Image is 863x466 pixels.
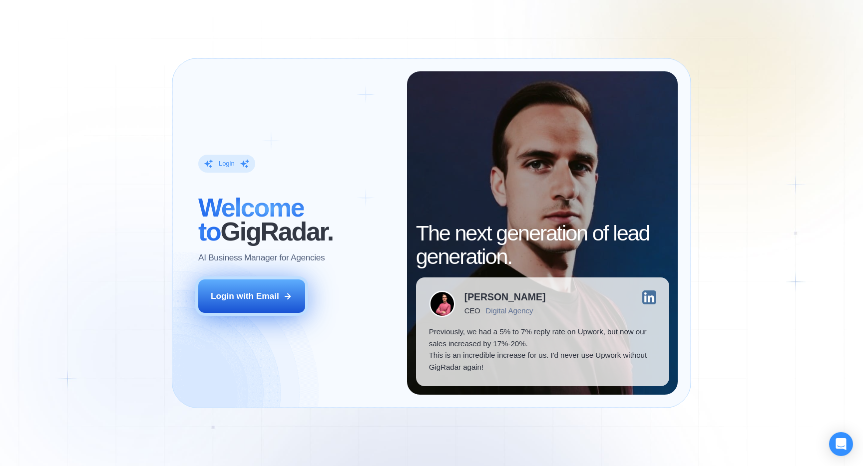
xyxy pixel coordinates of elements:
[198,193,304,246] span: Welcome to
[219,159,235,168] div: Login
[416,222,669,269] h2: The next generation of lead generation.
[464,306,480,315] div: CEO
[211,290,279,302] div: Login with Email
[464,292,546,302] div: [PERSON_NAME]
[198,252,325,264] p: AI Business Manager for Agencies
[429,326,656,373] p: Previously, we had a 5% to 7% reply rate on Upwork, but now our sales increased by 17%-20%. This ...
[198,279,305,313] button: Login with Email
[829,432,853,456] div: Open Intercom Messenger
[198,196,395,243] h2: ‍ GigRadar.
[485,306,533,315] div: Digital Agency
